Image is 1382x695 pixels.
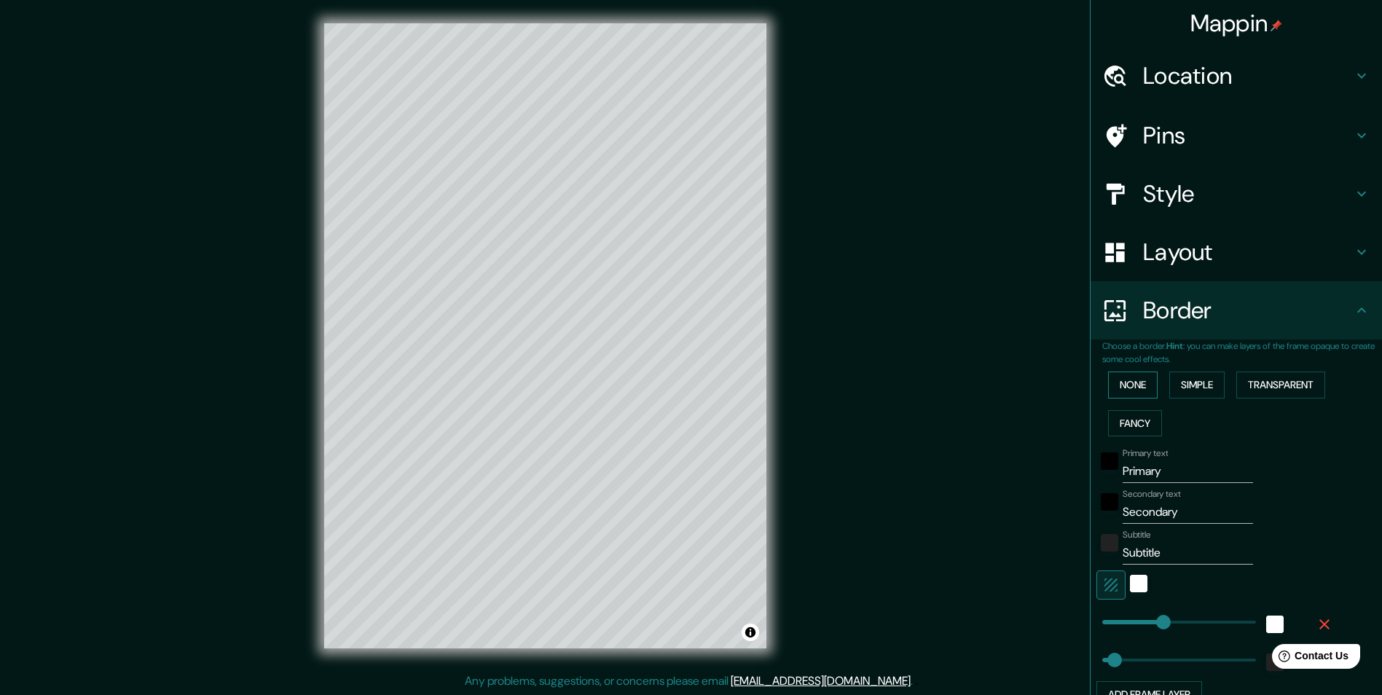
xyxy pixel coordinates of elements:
[1091,47,1382,105] div: Location
[1130,575,1147,592] button: white
[1143,237,1353,267] h4: Layout
[915,672,918,690] div: .
[1123,488,1181,500] label: Secondary text
[1091,281,1382,339] div: Border
[1266,616,1284,633] button: white
[1143,121,1353,150] h4: Pins
[1143,296,1353,325] h4: Border
[1236,372,1325,398] button: Transparent
[1271,20,1282,31] img: pin-icon.png
[1190,9,1283,38] h4: Mappin
[1123,447,1168,460] label: Primary text
[1101,534,1118,551] button: color-222222
[1123,529,1151,541] label: Subtitle
[731,673,911,688] a: [EMAIL_ADDRESS][DOMAIN_NAME]
[1091,165,1382,223] div: Style
[913,672,915,690] div: .
[1143,61,1353,90] h4: Location
[1101,493,1118,511] button: black
[1091,223,1382,281] div: Layout
[465,672,913,690] p: Any problems, suggestions, or concerns please email .
[1102,339,1382,366] p: Choose a border. : you can make layers of the frame opaque to create some cool effects.
[1143,179,1353,208] h4: Style
[1108,372,1158,398] button: None
[742,624,759,641] button: Toggle attribution
[1108,410,1162,437] button: Fancy
[1169,372,1225,398] button: Simple
[1252,638,1366,679] iframe: Help widget launcher
[1101,452,1118,470] button: black
[1091,106,1382,165] div: Pins
[1166,340,1183,352] b: Hint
